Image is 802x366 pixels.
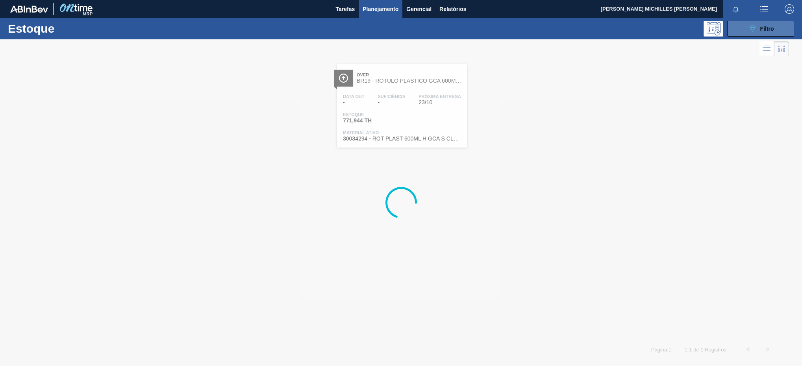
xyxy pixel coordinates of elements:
img: userActions [759,4,769,14]
span: Tarefas [335,4,355,14]
h1: Estoque [8,24,127,33]
span: Filtro [760,26,774,32]
div: Pogramando: nenhum usuário selecionado [704,21,723,37]
button: Notificações [723,4,748,15]
button: Filtro [727,21,794,37]
span: Planejamento [363,4,398,14]
img: TNhmsLtSVTkK8tSr43FrP2fwEKptu5GPRR3wAAAABJRU5ErkJggg== [10,6,48,13]
img: Logout [785,4,794,14]
span: Relatórios [439,4,466,14]
span: Gerencial [406,4,432,14]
